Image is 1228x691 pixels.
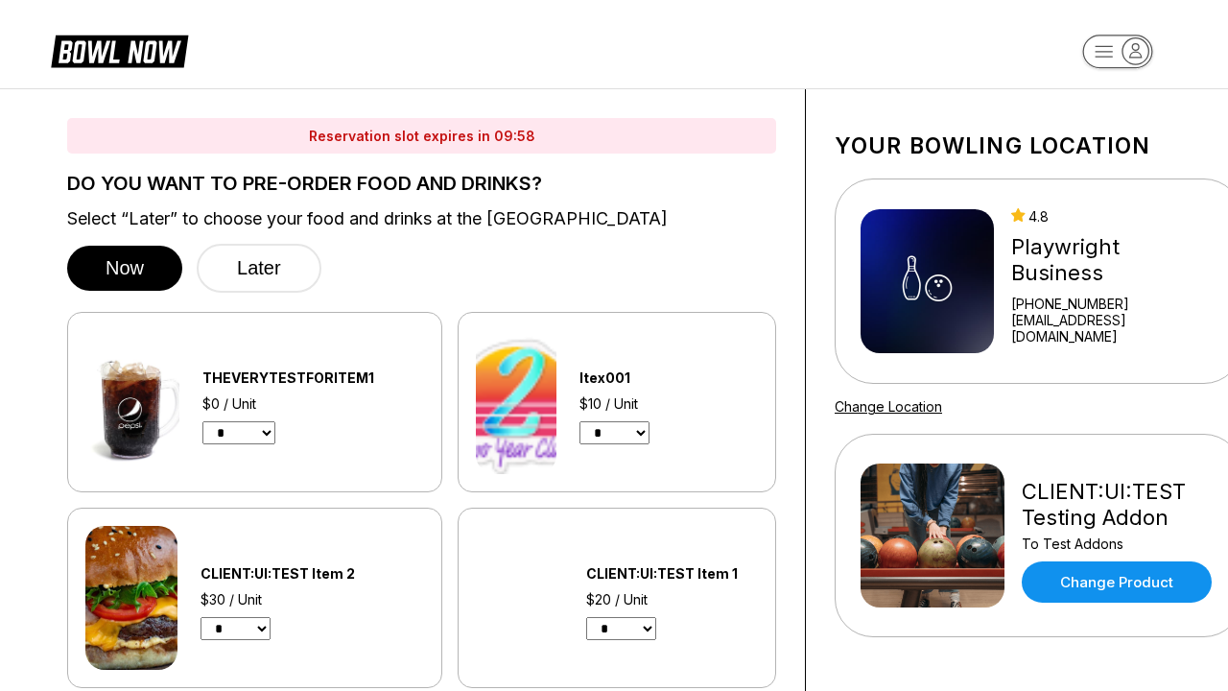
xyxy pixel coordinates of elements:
[202,369,424,386] div: THEVERYTESTFORITEM1
[579,369,713,386] div: Itex001
[67,173,776,194] label: DO YOU WANT TO PRE-ORDER FOOD AND DRINKS?
[476,526,563,670] img: CLIENT:UI:TEST Item 1
[197,244,321,293] button: Later
[1022,536,1216,552] div: To Test Addons
[476,330,556,474] img: Itex001
[85,526,177,670] img: CLIENT:UI:TEST Item 2
[579,395,713,412] div: $10 / Unit
[861,209,994,353] img: Playwright Business
[1022,479,1216,531] div: CLIENT:UI:TEST Testing Addon
[1011,234,1216,286] div: Playwright Business
[1011,208,1216,225] div: 4.8
[1011,312,1216,345] a: [EMAIL_ADDRESS][DOMAIN_NAME]
[67,246,182,291] button: Now
[586,565,758,582] div: CLIENT:UI:TEST Item 1
[201,565,407,582] div: CLIENT:UI:TEST Item 2
[67,118,776,154] div: Reservation slot expires in 09:58
[861,464,1004,608] img: CLIENT:UI:TEST Testing Addon
[85,330,179,474] img: THEVERYTESTFORITEM1
[1011,296,1216,312] div: [PHONE_NUMBER]
[202,395,424,412] div: $0 / Unit
[67,208,776,229] label: Select “Later” to choose your food and drinks at the [GEOGRAPHIC_DATA]
[835,398,942,415] a: Change Location
[1022,561,1212,603] a: Change Product
[201,591,407,608] div: $30 / Unit
[586,591,758,608] div: $20 / Unit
